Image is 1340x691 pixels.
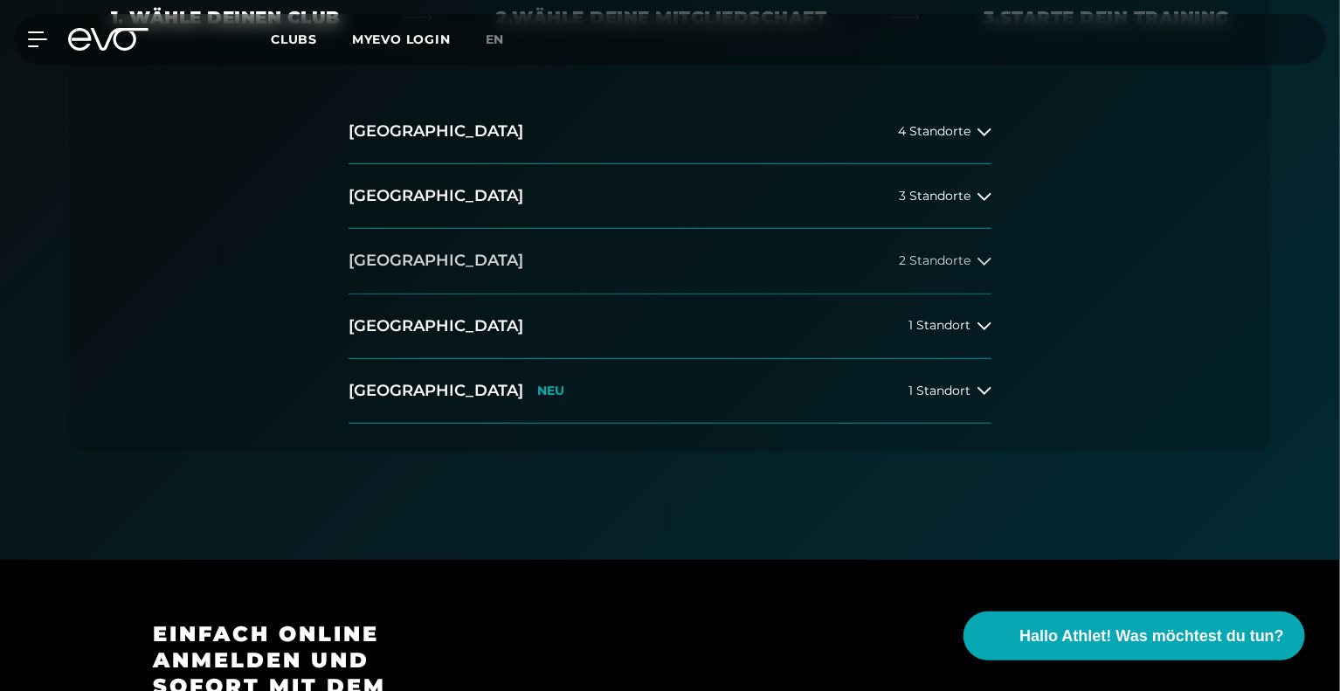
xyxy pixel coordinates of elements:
[349,100,991,164] button: [GEOGRAPHIC_DATA]4 Standorte
[908,319,970,332] span: 1 Standort
[349,359,991,424] button: [GEOGRAPHIC_DATA]NEU1 Standort
[349,294,991,359] button: [GEOGRAPHIC_DATA]1 Standort
[964,612,1305,660] button: Hallo Athlet! Was möchtest du tun?
[271,31,352,47] a: Clubs
[899,254,970,267] span: 2 Standorte
[486,31,505,47] span: en
[349,380,523,402] h2: [GEOGRAPHIC_DATA]
[1019,625,1284,648] span: Hallo Athlet! Was möchtest du tun?
[899,190,970,203] span: 3 Standorte
[537,384,564,398] p: NEU
[349,121,523,142] h2: [GEOGRAPHIC_DATA]
[898,125,970,138] span: 4 Standorte
[271,31,317,47] span: Clubs
[352,31,451,47] a: MYEVO LOGIN
[349,164,991,229] button: [GEOGRAPHIC_DATA]3 Standorte
[486,30,526,50] a: en
[908,384,970,397] span: 1 Standort
[349,315,523,337] h2: [GEOGRAPHIC_DATA]
[349,229,991,294] button: [GEOGRAPHIC_DATA]2 Standorte
[349,250,523,272] h2: [GEOGRAPHIC_DATA]
[349,185,523,207] h2: [GEOGRAPHIC_DATA]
